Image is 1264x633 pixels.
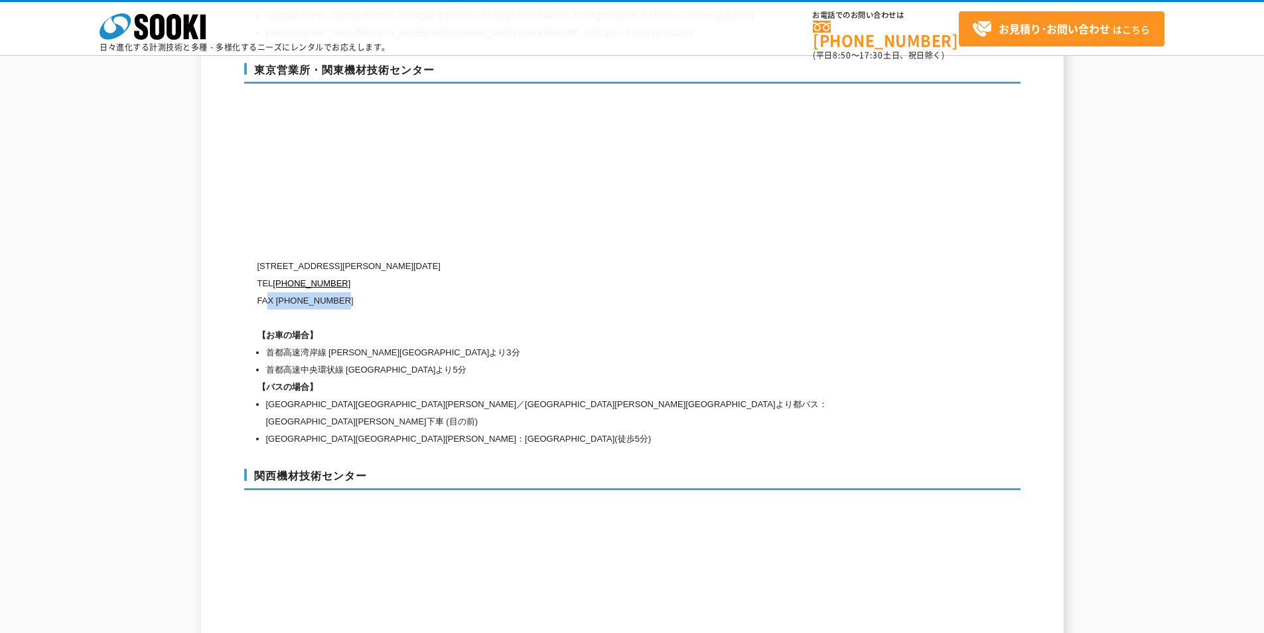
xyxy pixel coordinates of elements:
span: はこちら [972,19,1150,39]
a: お見積り･お問い合わせはこちら [959,11,1164,46]
li: [GEOGRAPHIC_DATA][GEOGRAPHIC_DATA][PERSON_NAME]：[GEOGRAPHIC_DATA](徒歩5分) [266,430,894,448]
h1: 【バスの場合】 [257,379,894,396]
span: 17:30 [859,49,883,61]
strong: お見積り･お問い合わせ [999,21,1110,37]
li: 首都高速中央環状線 [GEOGRAPHIC_DATA]より5分 [266,361,894,379]
span: 8:50 [833,49,851,61]
span: お電話でのお問い合わせは [813,11,959,19]
p: 日々進化する計測技術と多種・多様化するニーズにレンタルでお応えします。 [100,43,390,51]
h1: 【お車の場合】 [257,327,894,344]
a: [PHONE_NUMBER] [813,21,959,48]
h3: 関西機材技術センター [244,469,1020,490]
a: [PHONE_NUMBER] [273,278,350,288]
span: (平日 ～ 土日、祝日除く) [813,49,944,61]
li: [GEOGRAPHIC_DATA][GEOGRAPHIC_DATA][PERSON_NAME]／[GEOGRAPHIC_DATA][PERSON_NAME][GEOGRAPHIC_DATA]より... [266,396,894,430]
p: TEL [257,275,894,292]
h3: 東京営業所・関東機材技術センター [244,63,1020,84]
p: [STREET_ADDRESS][PERSON_NAME][DATE] [257,258,894,275]
p: FAX [PHONE_NUMBER] [257,292,894,310]
li: 首都高速湾岸線 [PERSON_NAME][GEOGRAPHIC_DATA]より3分 [266,344,894,361]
